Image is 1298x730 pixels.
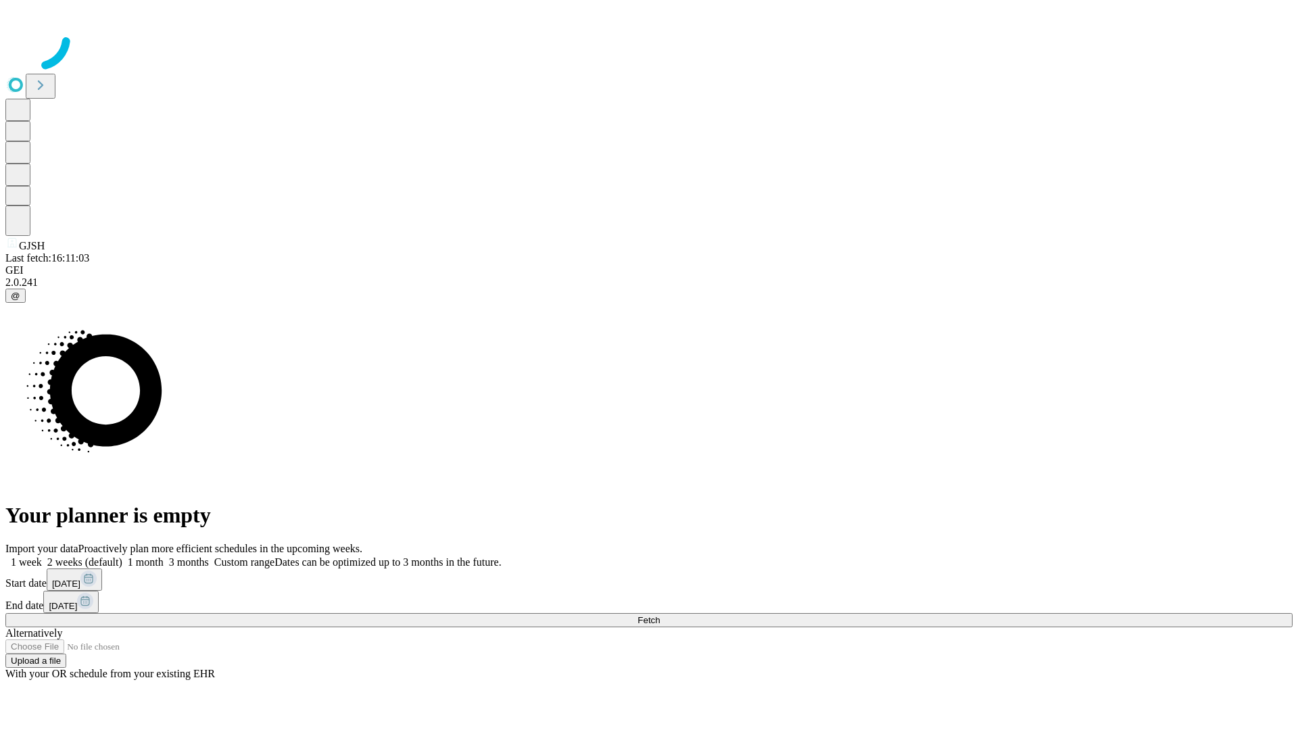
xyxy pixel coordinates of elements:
[5,627,62,639] span: Alternatively
[5,668,215,679] span: With your OR schedule from your existing EHR
[5,613,1293,627] button: Fetch
[5,276,1293,289] div: 2.0.241
[5,503,1293,528] h1: Your planner is empty
[52,579,80,589] span: [DATE]
[128,556,164,568] span: 1 month
[638,615,660,625] span: Fetch
[5,654,66,668] button: Upload a file
[11,556,42,568] span: 1 week
[5,543,78,554] span: Import your data
[78,543,362,554] span: Proactively plan more efficient schedules in the upcoming weeks.
[5,591,1293,613] div: End date
[5,252,89,264] span: Last fetch: 16:11:03
[11,291,20,301] span: @
[47,556,122,568] span: 2 weeks (default)
[5,568,1293,591] div: Start date
[43,591,99,613] button: [DATE]
[169,556,209,568] span: 3 months
[49,601,77,611] span: [DATE]
[214,556,274,568] span: Custom range
[5,264,1293,276] div: GEI
[47,568,102,591] button: [DATE]
[19,240,45,251] span: GJSH
[274,556,501,568] span: Dates can be optimized up to 3 months in the future.
[5,289,26,303] button: @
